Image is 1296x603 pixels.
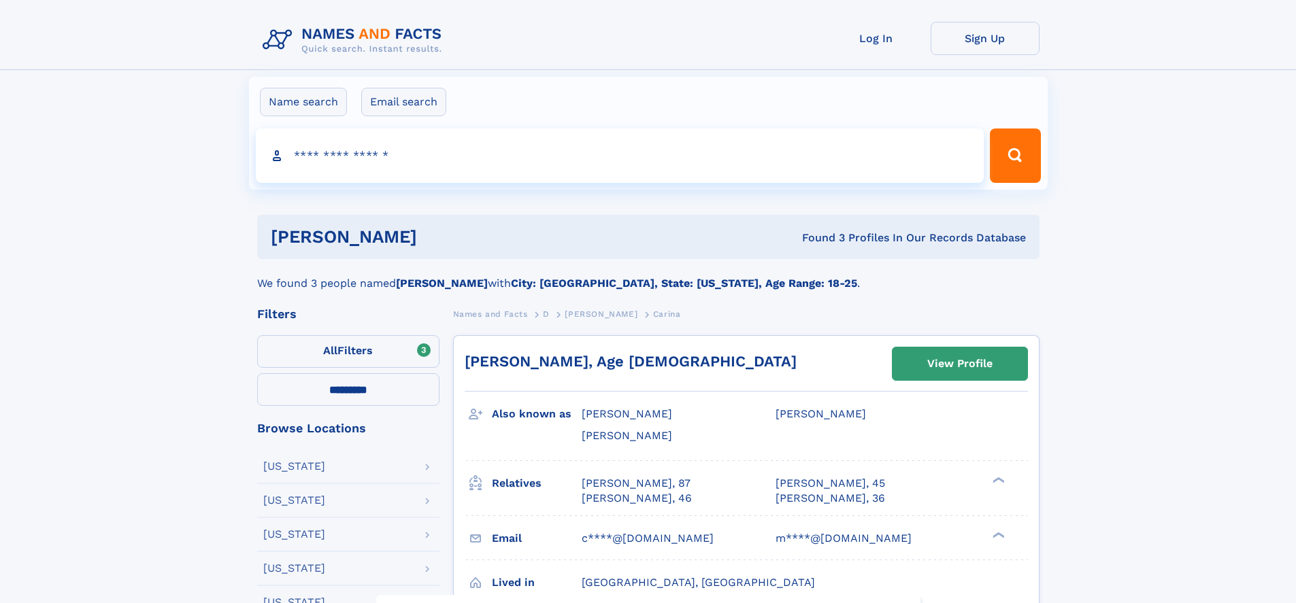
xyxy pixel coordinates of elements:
[776,476,885,491] a: [PERSON_NAME], 45
[257,335,439,368] label: Filters
[257,259,1040,292] div: We found 3 people named with .
[361,88,446,116] label: Email search
[396,277,488,290] b: [PERSON_NAME]
[822,22,931,55] a: Log In
[257,422,439,434] div: Browse Locations
[543,305,550,322] a: D
[511,277,857,290] b: City: [GEOGRAPHIC_DATA], State: [US_STATE], Age Range: 18-25
[492,571,582,594] h3: Lived in
[893,347,1027,380] a: View Profile
[582,476,691,491] a: [PERSON_NAME], 87
[653,309,681,319] span: Carina
[263,495,325,506] div: [US_STATE]
[989,530,1006,539] div: ❯
[263,529,325,540] div: [US_STATE]
[257,308,439,320] div: Filters
[453,305,528,322] a: Names and Facts
[565,309,637,319] span: [PERSON_NAME]
[776,407,866,420] span: [PERSON_NAME]
[931,22,1040,55] a: Sign Up
[263,461,325,472] div: [US_STATE]
[927,348,993,379] div: View Profile
[323,344,337,357] span: All
[271,228,610,245] h1: [PERSON_NAME]
[582,429,672,442] span: [PERSON_NAME]
[465,353,797,370] a: [PERSON_NAME], Age [DEMOGRAPHIC_DATA]
[543,309,550,319] span: D
[492,472,582,495] h3: Relatives
[260,88,347,116] label: Name search
[492,527,582,550] h3: Email
[582,407,672,420] span: [PERSON_NAME]
[263,563,325,574] div: [US_STATE]
[492,402,582,426] h3: Also known as
[582,576,815,589] span: [GEOGRAPHIC_DATA], [GEOGRAPHIC_DATA]
[990,128,1040,183] button: Search Button
[256,128,984,183] input: search input
[610,230,1026,245] div: Found 3 Profiles In Our Records Database
[565,305,637,322] a: [PERSON_NAME]
[582,491,692,506] a: [PERSON_NAME], 46
[989,475,1006,484] div: ❯
[776,491,885,506] a: [PERSON_NAME], 36
[257,22,453,58] img: Logo Names and Facts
